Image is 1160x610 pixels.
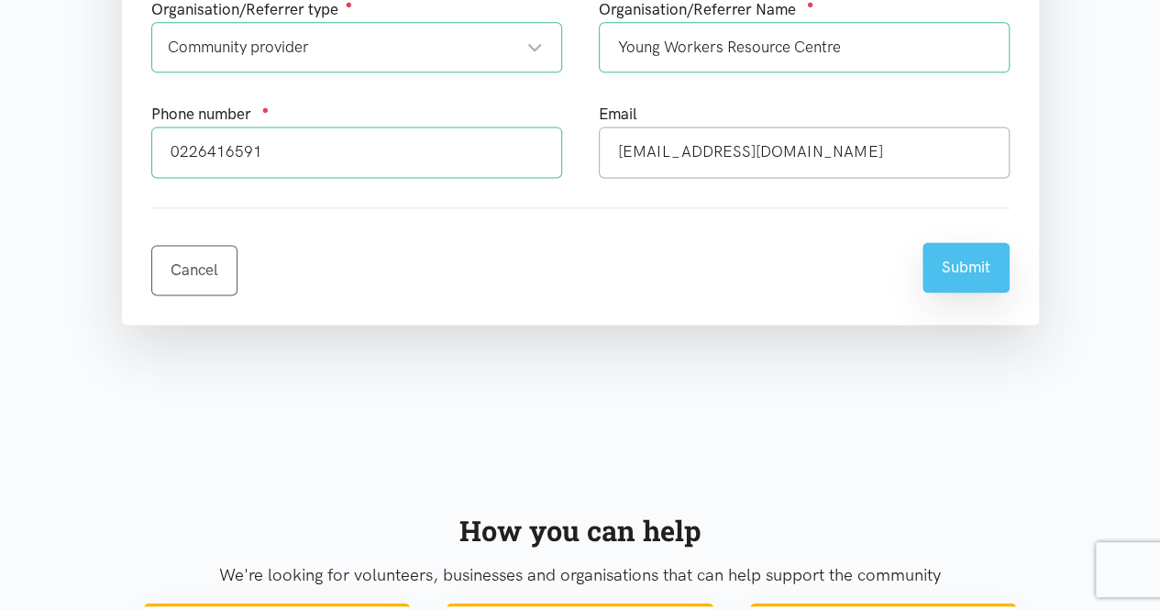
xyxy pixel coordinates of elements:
sup: ● [262,103,270,116]
p: We're looking for volunteers, businesses and organisations that can help support the community [144,560,1017,588]
button: Submit [922,242,1010,293]
a: Cancel [151,245,238,295]
label: Email [599,102,637,127]
label: Phone number [151,102,251,127]
div: Community provider [168,35,543,60]
div: How you can help [144,508,1017,553]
